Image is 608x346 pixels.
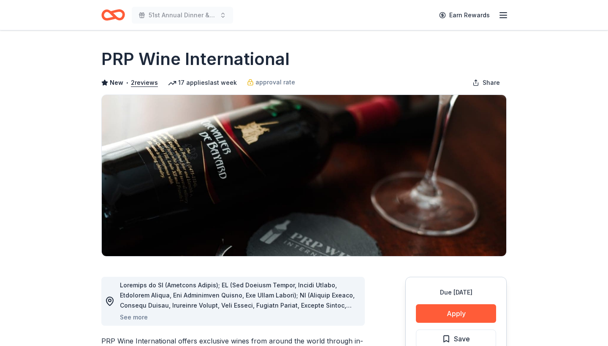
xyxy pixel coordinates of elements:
[483,78,500,88] span: Share
[466,74,507,91] button: Share
[247,77,295,87] a: approval rate
[120,312,148,322] button: See more
[110,78,123,88] span: New
[434,8,495,23] a: Earn Rewards
[101,47,290,71] h1: PRP Wine International
[102,95,506,256] img: Image for PRP Wine International
[149,10,216,20] span: 51st Annual Dinner & Auction
[416,287,496,297] div: Due [DATE]
[101,5,125,25] a: Home
[126,79,129,86] span: •
[416,304,496,323] button: Apply
[132,7,233,24] button: 51st Annual Dinner & Auction
[168,78,237,88] div: 17 applies last week
[454,333,470,344] span: Save
[255,77,295,87] span: approval rate
[131,78,158,88] button: 2reviews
